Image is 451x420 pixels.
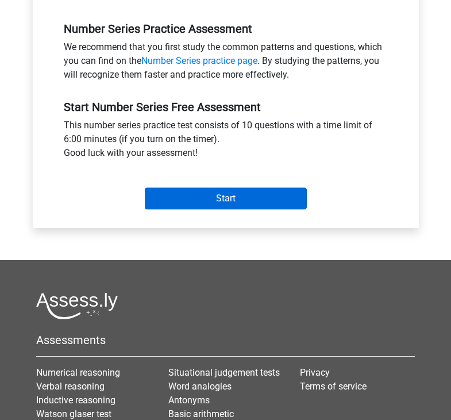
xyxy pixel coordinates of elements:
a: Number Series practice page [141,55,257,66]
h5: Assessments [36,333,415,347]
a: Watson glaser test [36,408,111,419]
a: Inductive reasoning [36,395,115,406]
h5: Start Number Series Free Assessment [64,100,388,114]
a: Terms of service [300,381,367,392]
a: Privacy [300,367,330,378]
h5: Number Series Practice Assessment [64,22,388,36]
div: We recommend that you first study the common patterns and questions, which you can find on the . ... [55,40,396,86]
a: Verbal reasoning [36,381,105,392]
div: This number series practice test consists of 10 questions with a time limit of 6:00 minutes (if y... [55,119,396,165]
a: Antonyms [168,395,210,406]
input: Start [145,188,307,209]
a: Basic arithmetic [168,408,234,419]
a: Situational judgement tests [168,367,280,378]
a: Numerical reasoning [36,367,120,378]
img: Assessly logo [36,292,118,319]
a: Word analogies [168,381,232,392]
